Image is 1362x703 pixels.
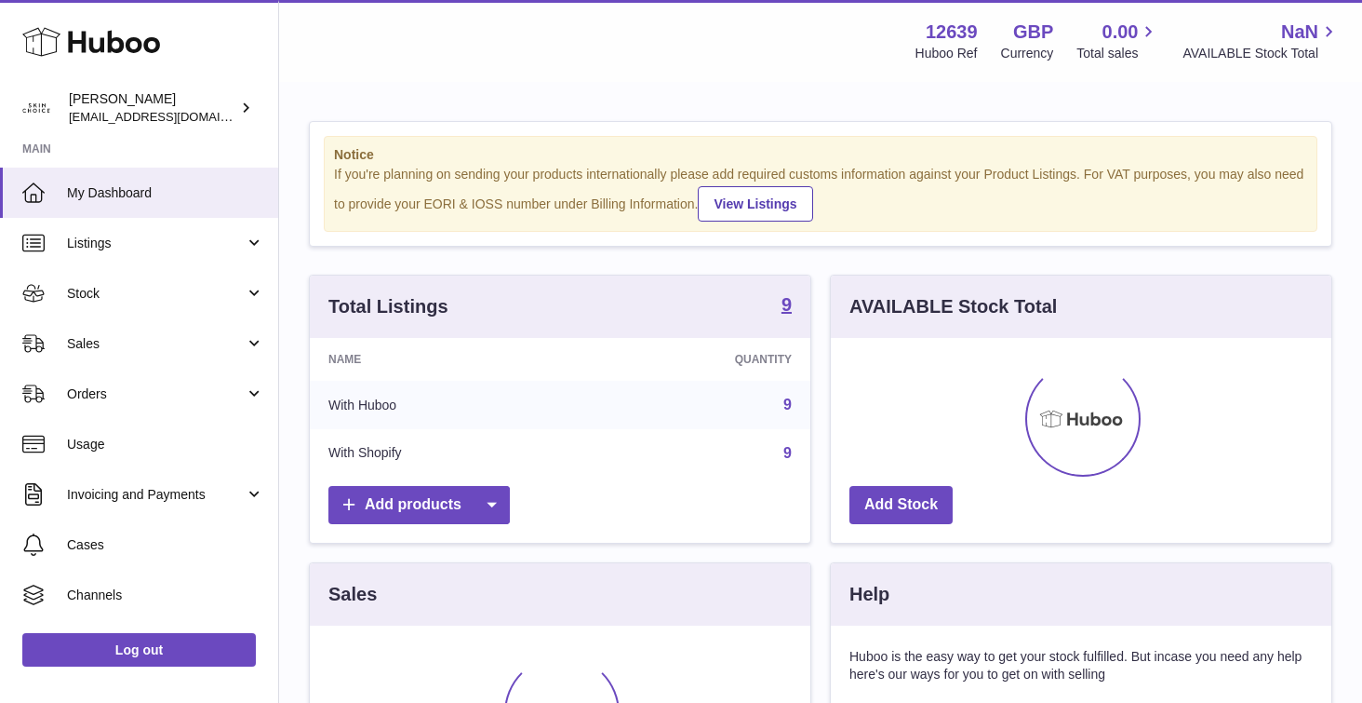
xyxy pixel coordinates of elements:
span: Listings [67,235,245,252]
a: 0.00 Total sales [1076,20,1159,62]
span: [EMAIL_ADDRESS][DOMAIN_NAME] [69,109,274,124]
strong: 12639 [926,20,978,45]
th: Name [310,338,580,381]
div: [PERSON_NAME] [69,90,236,126]
h3: Total Listings [328,294,448,319]
a: 9 [781,295,792,318]
span: Channels [67,587,264,604]
span: Cases [67,536,264,554]
span: Invoicing and Payments [67,486,245,504]
td: With Shopify [310,429,580,478]
p: Huboo is the easy way to get your stock fulfilled. But incase you need any help here's our ways f... [849,648,1313,683]
img: admin@skinchoice.com [22,94,50,122]
td: With Huboo [310,381,580,429]
strong: GBP [1013,20,1053,45]
a: NaN AVAILABLE Stock Total [1182,20,1340,62]
span: Sales [67,335,245,353]
h3: AVAILABLE Stock Total [849,294,1057,319]
span: Stock [67,285,245,303]
strong: Notice [334,146,1307,164]
a: Add products [328,486,510,524]
h3: Sales [328,582,377,607]
span: NaN [1281,20,1318,45]
span: AVAILABLE Stock Total [1182,45,1340,62]
a: Add Stock [849,486,953,524]
div: Currency [1001,45,1054,62]
div: Huboo Ref [915,45,978,62]
a: 9 [783,397,792,412]
span: Total sales [1076,45,1159,62]
strong: 9 [781,295,792,314]
h3: Help [849,582,889,607]
div: If you're planning on sending your products internationally please add required customs informati... [334,166,1307,222]
span: 0.00 [1102,20,1139,45]
a: View Listings [698,186,812,222]
a: Log out [22,633,256,667]
a: 9 [783,445,792,461]
span: My Dashboard [67,184,264,202]
span: Orders [67,385,245,403]
th: Quantity [580,338,810,381]
span: Usage [67,436,264,453]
